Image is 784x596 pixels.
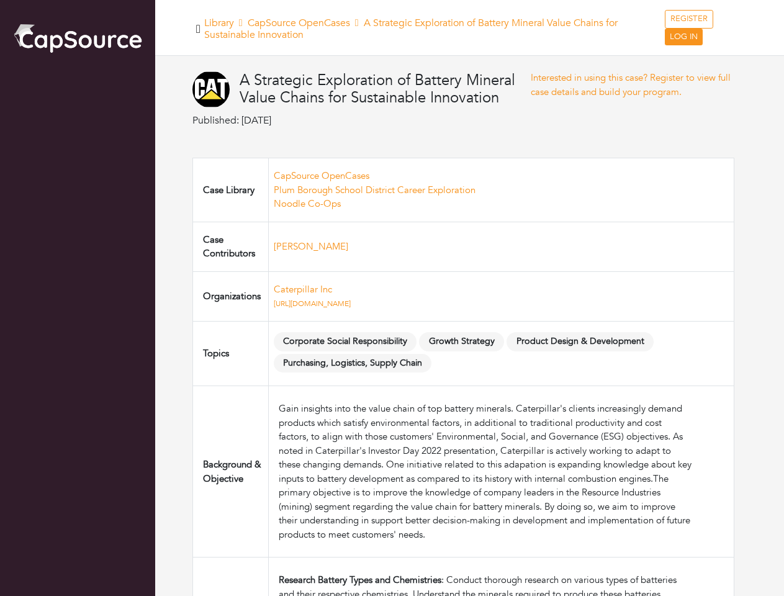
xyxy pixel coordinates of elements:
span: Corporate Social Responsibility [274,332,417,351]
strong: Research Battery Types and Chemistries [279,574,441,586]
a: Caterpillar Inc [274,283,332,296]
span: Product Design & Development [507,332,654,351]
td: Background & Objective [193,386,269,558]
td: Organizations [193,271,269,321]
p: Published: [DATE] [192,113,531,128]
a: [PERSON_NAME] [274,240,348,253]
a: CapSource OpenCases [274,169,369,182]
a: LOG IN [665,29,703,46]
h4: A Strategic Exploration of Battery Mineral Value Chains for Sustainable Innovation [240,72,531,108]
a: CapSource OpenCases [248,16,350,30]
td: Topics [193,321,269,386]
h5: Library A Strategic Exploration of Battery Mineral Value Chains for Sustainable Innovation [204,17,665,41]
a: Plum Borough School District Career Exploration [274,184,475,196]
span: Purchasing, Logistics, Supply Chain [274,354,432,373]
a: Interested in using this case? Register to view full case details and build your program. [531,71,731,98]
a: REGISTER [665,10,713,29]
span: Growth Strategy [419,332,504,351]
a: Noodle Co-Ops [274,197,341,210]
td: Case Contributors [193,222,269,271]
img: caterpillar-logo2-logo-svg-vector.svg [192,71,230,108]
td: Case Library [193,158,269,222]
div: Gain insights into the value chain of top battery minerals. Caterpillar's clients increasingly de... [279,402,693,541]
a: [URL][DOMAIN_NAME] [274,299,351,309]
img: cap_logo.png [12,22,143,54]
